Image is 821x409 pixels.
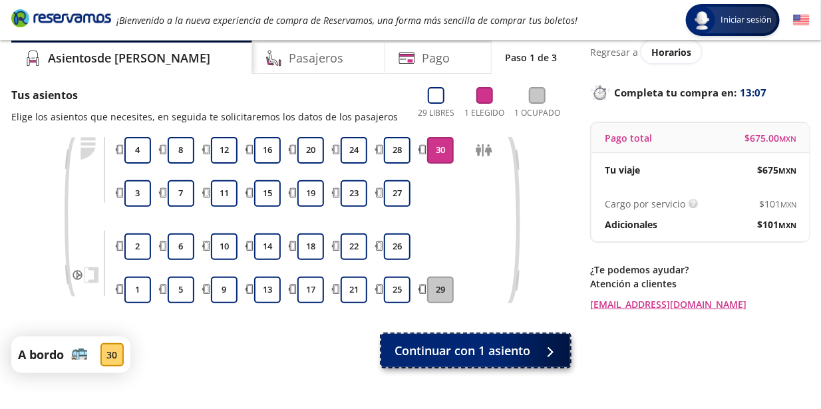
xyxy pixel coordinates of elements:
[11,110,398,124] p: Elige los asientos que necesites, en seguida te solicitaremos los datos de los pasajeros
[124,137,151,164] button: 4
[384,277,410,303] button: 25
[211,180,238,207] button: 11
[254,180,281,207] button: 15
[254,137,281,164] button: 16
[211,277,238,303] button: 9
[778,220,796,230] small: MXN
[211,233,238,260] button: 10
[590,45,638,59] p: Regresar a
[168,137,194,164] button: 8
[48,49,210,67] h4: Asientos de [PERSON_NAME]
[757,217,796,231] span: $ 101
[297,180,324,207] button: 19
[651,46,691,59] span: Horarios
[793,12,810,29] button: English
[11,87,398,103] p: Tus asientos
[427,137,454,164] button: 30
[514,107,560,119] p: 1 Ocupado
[100,343,124,366] div: 30
[418,107,454,119] p: 29 Libres
[464,107,504,119] p: 1 Elegido
[395,342,530,360] span: Continuar con 1 asiento
[744,131,796,145] span: $ 675.00
[254,233,281,260] button: 14
[168,180,194,207] button: 7
[590,83,810,102] p: Completa tu compra en :
[124,233,151,260] button: 2
[254,277,281,303] button: 13
[341,137,367,164] button: 24
[116,14,577,27] em: ¡Bienvenido a la nueva experiencia de compra de Reservamos, una forma más sencilla de comprar tus...
[590,263,810,277] p: ¿Te podemos ayudar?
[605,217,657,231] p: Adicionales
[11,8,111,32] a: Brand Logo
[384,233,410,260] button: 26
[715,13,777,27] span: Iniciar sesión
[289,49,343,67] h4: Pasajeros
[427,277,454,303] button: 29
[384,180,410,207] button: 27
[779,134,796,144] small: MXN
[124,180,151,207] button: 3
[11,8,111,28] i: Brand Logo
[590,277,810,291] p: Atención a clientes
[605,131,652,145] p: Pago total
[297,233,324,260] button: 18
[740,85,766,100] span: 13:07
[124,277,151,303] button: 1
[778,166,796,176] small: MXN
[341,277,367,303] button: 21
[341,180,367,207] button: 23
[381,334,570,367] button: Continuar con 1 asiento
[341,233,367,260] button: 22
[605,163,640,177] p: Tu viaje
[18,346,64,364] p: A bordo
[780,200,796,209] small: MXN
[505,51,557,65] p: Paso 1 de 3
[759,197,796,211] span: $ 101
[384,137,410,164] button: 28
[605,197,685,211] p: Cargo por servicio
[297,277,324,303] button: 17
[757,163,796,177] span: $ 675
[168,233,194,260] button: 6
[168,277,194,303] button: 5
[422,49,450,67] h4: Pago
[211,137,238,164] button: 12
[590,297,810,311] a: [EMAIL_ADDRESS][DOMAIN_NAME]
[297,137,324,164] button: 20
[590,41,810,63] div: Regresar a ver horarios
